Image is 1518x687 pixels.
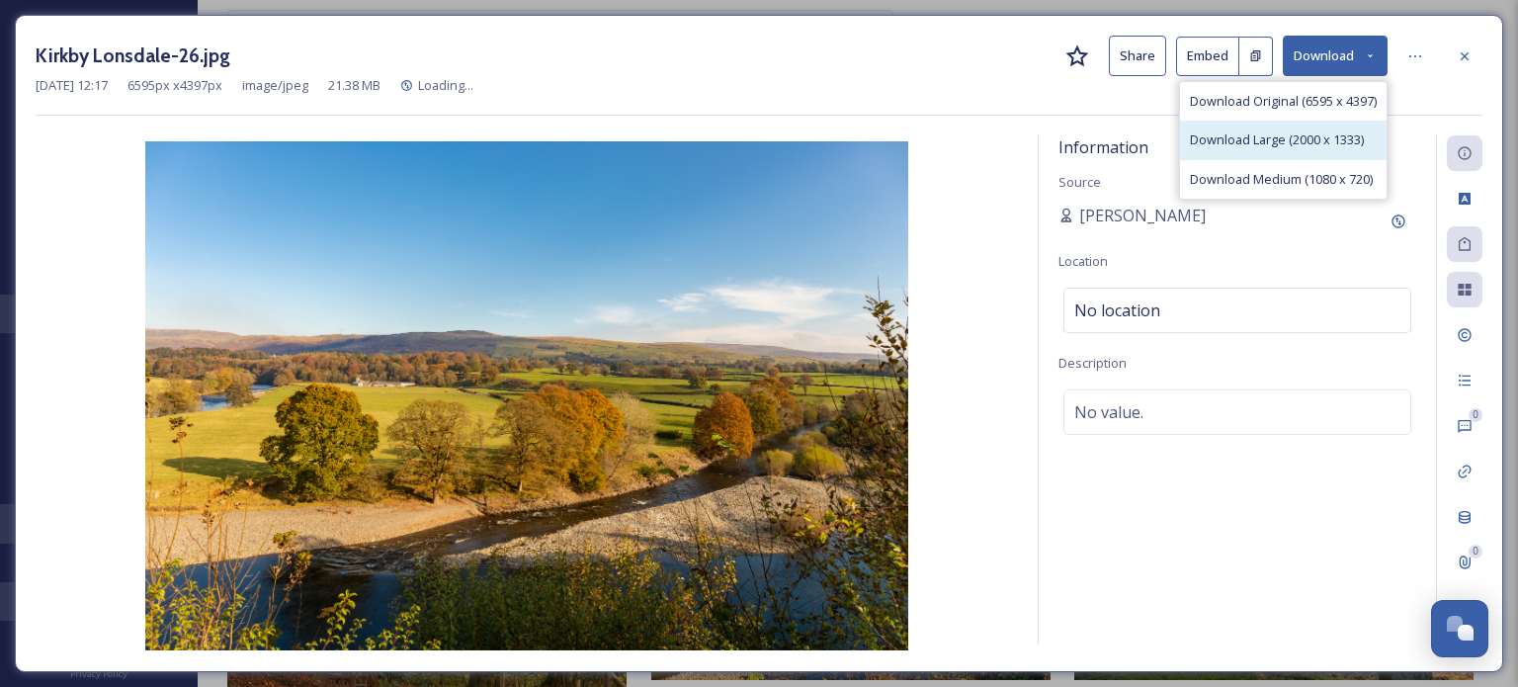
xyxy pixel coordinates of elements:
span: [PERSON_NAME] [1079,204,1206,227]
span: Source [1058,173,1101,191]
span: No value. [1074,400,1143,424]
span: Description [1058,354,1127,372]
h3: Kirkby Lonsdale-26.jpg [36,42,230,70]
span: image/jpeg [242,76,308,95]
span: Download Original (6595 x 4397) [1190,92,1377,111]
button: Download [1283,36,1388,76]
button: Embed [1176,37,1239,76]
span: [DATE] 12:17 [36,76,108,95]
span: Download Medium (1080 x 720) [1190,170,1373,189]
span: Information [1058,136,1148,158]
div: 0 [1469,408,1482,422]
span: 6595 px x 4397 px [127,76,222,95]
span: Loading... [418,76,473,94]
button: Open Chat [1431,600,1488,657]
img: Kirkby%20Lonsdale-26.jpg [36,141,1018,650]
span: Location [1058,252,1108,270]
button: Share [1109,36,1166,76]
span: 21.38 MB [328,76,380,95]
span: No location [1074,299,1160,322]
div: 0 [1469,545,1482,558]
span: Download Large (2000 x 1333) [1190,130,1364,149]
